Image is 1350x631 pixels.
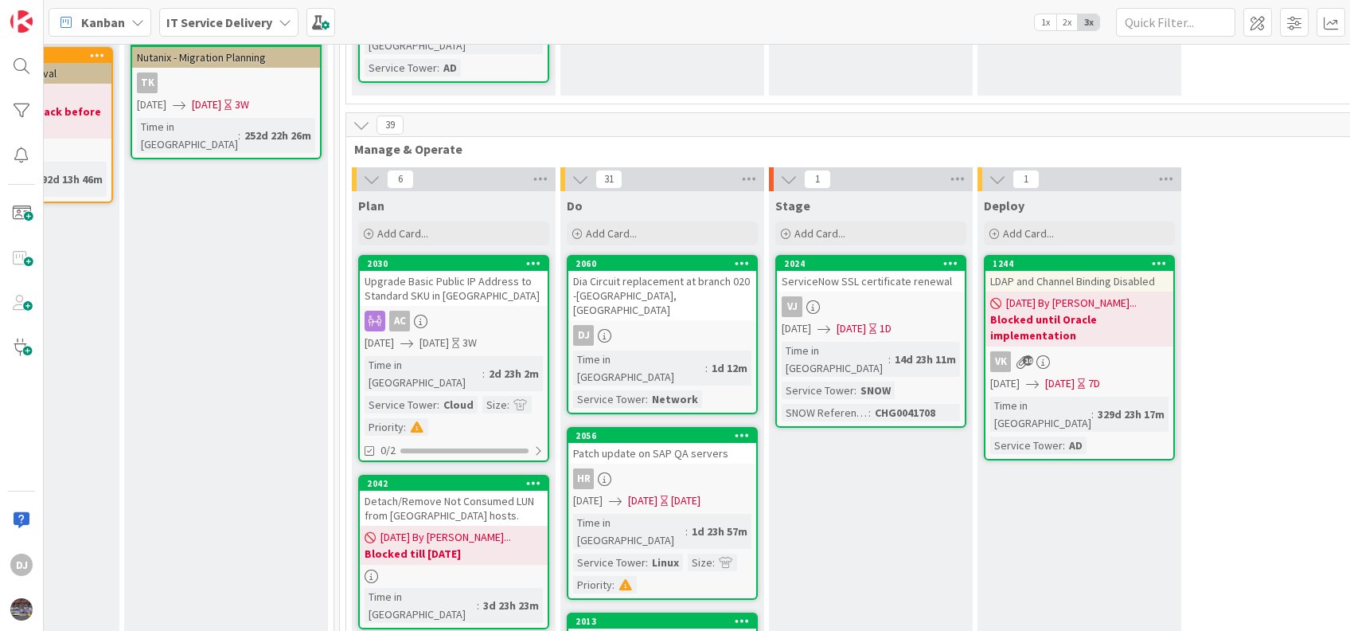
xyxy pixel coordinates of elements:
[132,33,320,68] div: 1440Nutanix - Migration Planning
[628,492,657,509] span: [DATE]
[688,554,712,571] div: Size
[567,255,758,414] a: 2060Dia Circuit replacement at branch 020 -[GEOGRAPHIC_DATA], [GEOGRAPHIC_DATA]DJTime in [GEOGRAP...
[166,14,272,30] b: IT Service Delivery
[567,198,583,214] span: Do
[648,390,702,408] div: Network
[235,96,249,113] div: 3W
[671,492,700,509] div: [DATE]
[568,468,756,489] div: HR
[482,396,507,413] div: Size
[688,523,751,540] div: 1d 23h 57m
[1023,355,1033,366] span: 10
[712,554,715,571] span: :
[240,127,315,144] div: 252d 22h 26m
[568,325,756,346] div: DJ
[377,116,404,135] span: 39
[1116,8,1235,37] input: Quick Filter...
[576,430,756,441] div: 2056
[777,257,965,271] div: 2024
[1088,375,1100,392] div: 7D
[573,325,594,346] div: DJ
[389,311,410,331] div: AC
[377,226,428,241] span: Add Card...
[648,554,683,571] div: Linux
[380,529,511,546] span: [DATE] By [PERSON_NAME]...
[985,271,1173,292] div: LDAP and Channel Binding Disabled
[462,335,477,351] div: 3W
[1012,170,1040,189] span: 1
[573,554,646,571] div: Service Tower
[10,10,33,33] img: Visit kanbanzone.com
[238,127,240,144] span: :
[439,59,461,76] div: AD
[646,554,648,571] span: :
[1063,437,1065,454] span: :
[365,59,437,76] div: Service Tower
[132,73,320,93] div: TK
[358,475,549,629] a: 2042Detach/Remove Not Consumed LUN from [GEOGRAPHIC_DATA] hosts.[DATE] By [PERSON_NAME]...Blocked...
[573,492,603,509] span: [DATE]
[856,382,895,399] div: SNOW
[360,271,548,306] div: Upgrade Basic Public IP Address to Standard SKU in [GEOGRAPHIC_DATA]
[685,523,688,540] span: :
[568,257,756,320] div: 2060Dia Circuit replacement at branch 020 -[GEOGRAPHIC_DATA], [GEOGRAPHIC_DATA]
[990,375,1020,392] span: [DATE]
[782,320,811,337] span: [DATE]
[573,576,612,594] div: Priority
[646,390,648,408] span: :
[479,597,543,614] div: 3d 23h 23m
[990,397,1091,432] div: Time in [GEOGRAPHIC_DATA]
[990,312,1169,343] b: Blocked until Oracle implementation
[419,335,449,351] span: [DATE]
[10,598,33,621] img: avatar
[360,476,548,526] div: 2042Detach/Remove Not Consumed LUN from [GEOGRAPHIC_DATA] hosts.
[1003,226,1054,241] span: Add Card...
[782,382,854,399] div: Service Tower
[1094,406,1169,423] div: 329d 23h 17m
[437,396,439,413] span: :
[192,96,221,113] span: [DATE]
[586,226,637,241] span: Add Card...
[871,404,939,421] div: CHG0041708
[137,73,158,93] div: TK
[990,437,1063,454] div: Service Tower
[132,47,320,68] div: Nutanix - Migration Planning
[137,118,238,153] div: Time in [GEOGRAPHIC_DATA]
[81,13,125,32] span: Kanban
[576,616,756,627] div: 2013
[404,418,406,436] span: :
[1065,437,1087,454] div: AD
[360,257,548,271] div: 2030
[777,257,965,292] div: 2024ServiceNow SSL certificate renewal
[1006,295,1137,312] span: [DATE] By [PERSON_NAME]...
[784,258,965,269] div: 2024
[568,614,756,629] div: 2013
[775,255,966,428] a: 2024ServiceNow SSL certificate renewalVJ[DATE][DATE]1DTime in [GEOGRAPHIC_DATA]:14d 23h 11mServic...
[1056,14,1078,30] span: 2x
[1035,14,1056,30] span: 1x
[990,351,1011,372] div: VK
[380,442,396,459] span: 0/2
[777,296,965,317] div: VJ
[507,396,509,413] span: :
[568,271,756,320] div: Dia Circuit replacement at branch 020 -[GEOGRAPHIC_DATA], [GEOGRAPHIC_DATA]
[360,311,548,331] div: AC
[10,554,33,576] div: DJ
[777,271,965,292] div: ServiceNow SSL certificate renewal
[365,356,482,391] div: Time in [GEOGRAPHIC_DATA]
[868,404,871,421] span: :
[854,382,856,399] span: :
[782,404,868,421] div: SNOW Reference Number
[360,476,548,491] div: 2042
[367,478,548,489] div: 2042
[782,342,888,377] div: Time in [GEOGRAPHIC_DATA]
[358,198,384,214] span: Plan
[365,588,477,623] div: Time in [GEOGRAPHIC_DATA]
[612,576,615,594] span: :
[573,390,646,408] div: Service Tower
[782,296,802,317] div: VJ
[576,258,756,269] div: 2060
[568,443,756,464] div: Patch update on SAP QA servers
[794,226,845,241] span: Add Card...
[360,491,548,526] div: Detach/Remove Not Consumed LUN from [GEOGRAPHIC_DATA] hosts.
